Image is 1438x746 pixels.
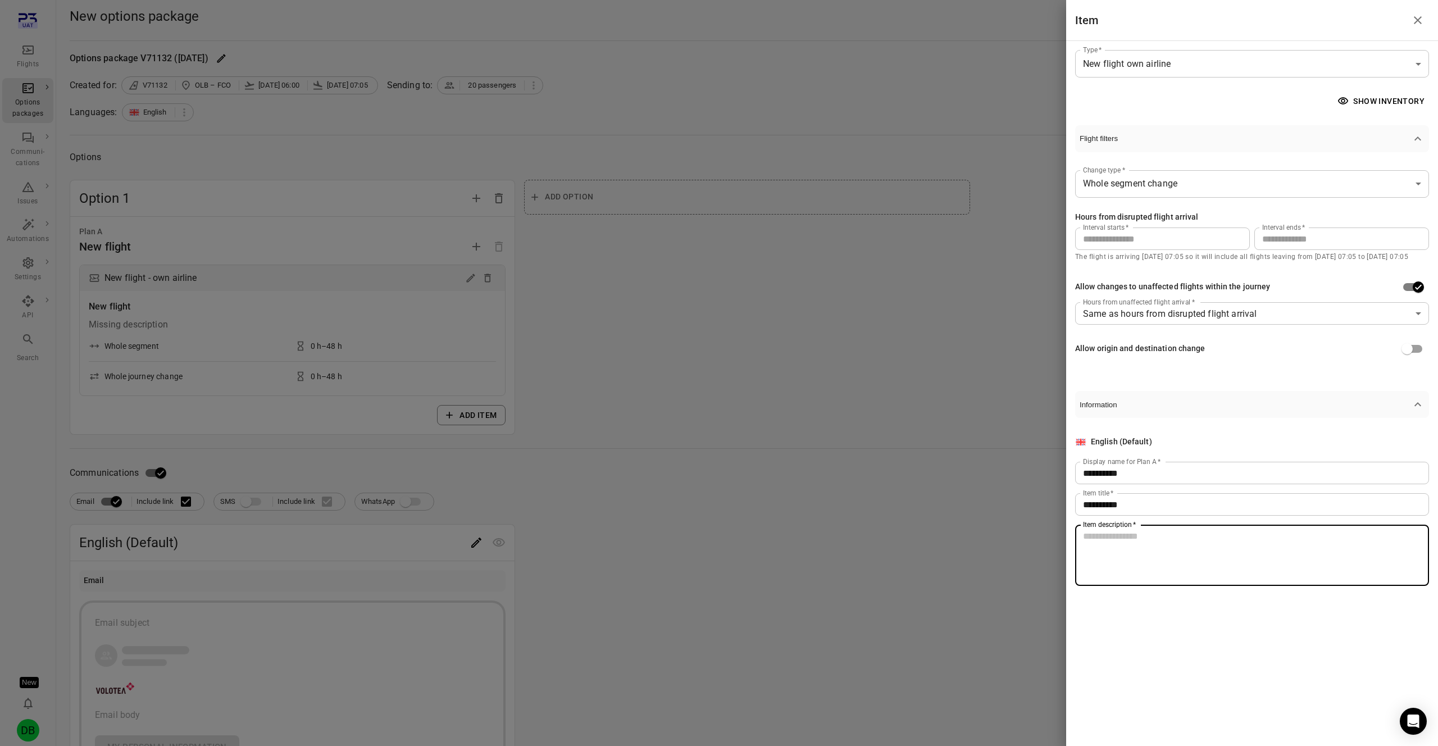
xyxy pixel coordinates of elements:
[1335,91,1429,112] button: Show inventory
[1075,125,1429,152] button: Flight filters
[1075,11,1099,29] h1: Item
[1075,252,1429,263] p: The flight is arriving [DATE] 07:05 so it will include all flights leaving from [DATE] 07:05 to [...
[1075,418,1429,604] div: Flight filters
[1083,165,1125,175] label: Change type
[1075,211,1199,224] div: Hours from disrupted flight arrival
[1083,45,1102,54] label: Type
[1083,57,1411,71] span: New flight own airline
[1083,488,1114,498] label: Item title
[1075,302,1429,325] div: Same as hours from disrupted flight arrival
[1400,708,1427,735] div: Open Intercom Messenger
[1083,177,1411,190] span: Whole segment change
[1075,281,1270,293] div: Allow changes to unaffected flights within the journey
[1075,391,1429,418] button: Information
[1083,297,1195,307] label: Hours from unaffected flight arrival
[1075,152,1429,378] div: Flight filters
[1083,457,1161,466] label: Display name for Plan A
[1075,343,1205,355] div: Allow origin and destination change
[1407,9,1429,31] button: Close drawer
[1262,222,1305,232] label: Interval ends
[1083,520,1136,529] label: Item description
[1080,134,1411,143] span: Flight filters
[1091,436,1152,448] div: English (Default)
[1083,222,1128,232] label: Interval starts
[1080,401,1411,409] span: Information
